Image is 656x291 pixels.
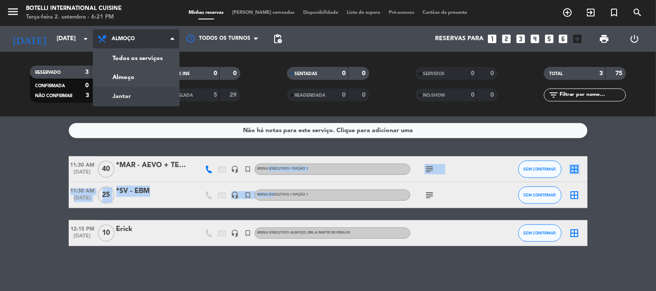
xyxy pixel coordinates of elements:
span: Pré-acessos [384,10,419,15]
span: 25 [98,187,115,204]
span: 11:30 AM [69,159,96,169]
i: border_all [570,164,580,174]
strong: 5 [214,92,217,98]
i: arrow_drop_down [80,34,91,44]
i: looks_4 [529,33,541,44]
i: filter_list [548,90,559,100]
strong: 0 [490,70,496,76]
span: [DATE] [69,233,96,243]
i: looks_5 [544,33,555,44]
span: Reservas para [435,35,483,42]
span: SERVIDOS [423,72,445,76]
i: menu [6,5,19,18]
button: SEM CONFIRMAR [518,161,562,178]
div: *SV - EBM [116,186,190,197]
i: turned_in_not [244,229,252,237]
i: border_all [570,190,580,200]
span: SEM CONFIRMAR [524,231,556,235]
strong: 0 [471,70,474,76]
strong: 0 [85,82,89,89]
i: looks_6 [558,33,569,44]
i: headset_mic [231,229,239,237]
span: [PERSON_NAME] semeadas [228,10,299,15]
i: search [633,7,643,18]
i: power_settings_new [629,34,640,44]
strong: 3 [85,69,89,75]
a: Almoço [93,68,179,87]
i: turned_in_not [244,165,252,173]
strong: 75 [616,70,624,76]
strong: 0 [214,70,217,76]
span: MENU EXECUTIVO / OPÇÃO 1 [257,193,309,196]
i: add_box [572,33,583,44]
i: [DATE] [6,29,52,48]
div: Não há notas para este serviço. Clique para adicionar uma [243,126,413,136]
button: menu [6,5,19,21]
strong: 0 [490,92,496,98]
i: border_all [570,228,580,238]
i: exit_to_app [586,7,596,18]
span: Disponibilidade [299,10,342,15]
span: SEM CONFIRMAR [524,167,556,171]
span: Almoço [112,36,135,42]
span: MENU EXECUTIVO ALMOÇO [257,231,351,234]
div: Terça-feira 2. setembro - 6:21 PM [26,13,122,22]
span: Cartões de presente [419,10,472,15]
span: 12:15 PM [69,223,96,233]
a: Jantar [93,87,179,106]
span: MENU EXECUTIVO / OPÇÃO 1 [257,167,309,171]
button: SEM CONFIRMAR [518,187,562,204]
strong: 0 [342,70,346,76]
span: [DATE] [69,169,96,179]
strong: 0 [342,92,346,98]
span: 11:30 AM [69,185,96,195]
span: , BRL a partir de R$86,00 [307,231,351,234]
span: NO-SHOW [423,93,445,98]
strong: 29 [230,92,239,98]
i: turned_in_not [609,7,620,18]
i: subject [425,190,435,200]
strong: 0 [234,70,239,76]
span: NÃO CONFIRMAR [35,94,72,98]
strong: 0 [471,92,474,98]
i: headset_mic [231,191,239,199]
span: CONFIRMADA [35,84,65,88]
span: TOTAL [549,72,563,76]
button: SEM CONFIRMAR [518,225,562,242]
i: headset_mic [231,165,239,173]
span: Lista de espera [342,10,384,15]
i: add_circle_outline [563,7,573,18]
i: looks_two [501,33,512,44]
div: LOG OUT [620,26,650,52]
input: Filtrar por nome... [559,90,626,100]
span: CANCELADA [166,93,193,98]
i: looks_one [486,33,498,44]
i: looks_3 [515,33,526,44]
span: Minhas reservas [184,10,228,15]
span: [DATE] [69,195,96,205]
strong: 0 [362,70,367,76]
span: print [599,34,610,44]
span: RESERVADO [35,70,61,75]
a: Todos os serviços [93,49,179,68]
div: Botelli International Cuisine [26,4,122,13]
i: turned_in_not [244,191,252,199]
div: Erick [116,224,190,235]
i: subject [425,164,435,174]
strong: 0 [362,92,367,98]
span: pending_actions [272,34,283,44]
span: SENTADAS [295,72,318,76]
span: 10 [98,225,115,242]
div: *MAR - AEVO + TERRAL ([PERSON_NAME]) [116,160,190,171]
strong: 3 [86,92,89,98]
span: REAGENDADA [295,93,326,98]
strong: 3 [600,70,603,76]
span: 40 [98,161,115,178]
span: SEM CONFIRMAR [524,193,556,197]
